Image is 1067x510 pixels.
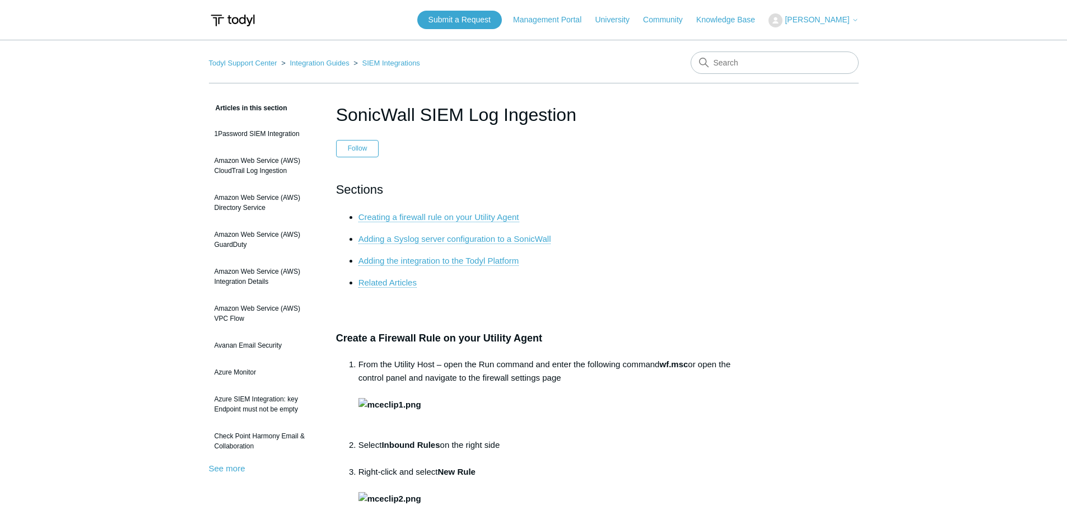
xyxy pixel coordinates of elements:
[595,14,640,26] a: University
[209,362,319,383] a: Azure Monitor
[209,123,319,144] a: 1Password SIEM Integration
[336,330,731,347] h3: Create a Firewall Rule on your Utility Agent
[336,101,731,128] h1: SonicWall SIEM Log Ingestion
[417,11,502,29] a: Submit a Request
[691,52,859,74] input: Search
[381,440,440,450] strong: Inbound Rules
[279,59,351,67] li: Integration Guides
[209,187,319,218] a: Amazon Web Service (AWS) Directory Service
[358,234,551,244] a: Adding a Syslog server configuration to a SonicWall
[336,140,379,157] button: Follow Article
[437,467,476,476] strong: New Rule
[358,358,731,438] li: From the Utility Host – open the Run command and enter the following command or open the control ...
[209,104,287,112] span: Articles in this section
[209,261,319,292] a: Amazon Web Service (AWS) Integration Details
[696,14,766,26] a: Knowledge Base
[785,15,849,24] span: [PERSON_NAME]
[209,335,319,356] a: Avanan Email Security
[209,10,257,31] img: Todyl Support Center Help Center home page
[358,492,421,506] img: mceclip2.png
[358,398,421,411] img: mceclip1.png
[209,59,277,67] a: Todyl Support Center
[209,464,245,473] a: See more
[768,13,858,27] button: [PERSON_NAME]
[513,14,593,26] a: Management Portal
[362,59,420,67] a: SIEM Integrations
[643,14,694,26] a: Community
[336,180,731,199] h2: Sections
[290,59,349,67] a: Integration Guides
[209,298,319,329] a: Amazon Web Service (AWS) VPC Flow
[358,212,519,222] a: Creating a firewall rule on your Utility Agent
[659,359,688,369] strong: wf.msc
[351,59,420,67] li: SIEM Integrations
[209,150,319,181] a: Amazon Web Service (AWS) CloudTrail Log Ingestion
[358,256,519,266] a: Adding the integration to the Todyl Platform
[209,224,319,255] a: Amazon Web Service (AWS) GuardDuty
[209,389,319,420] a: Azure SIEM Integration: key Endpoint must not be empty
[358,438,731,465] li: Select on the right side
[209,425,319,457] a: Check Point Harmony Email & Collaboration
[209,59,279,67] li: Todyl Support Center
[358,278,417,288] a: Related Articles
